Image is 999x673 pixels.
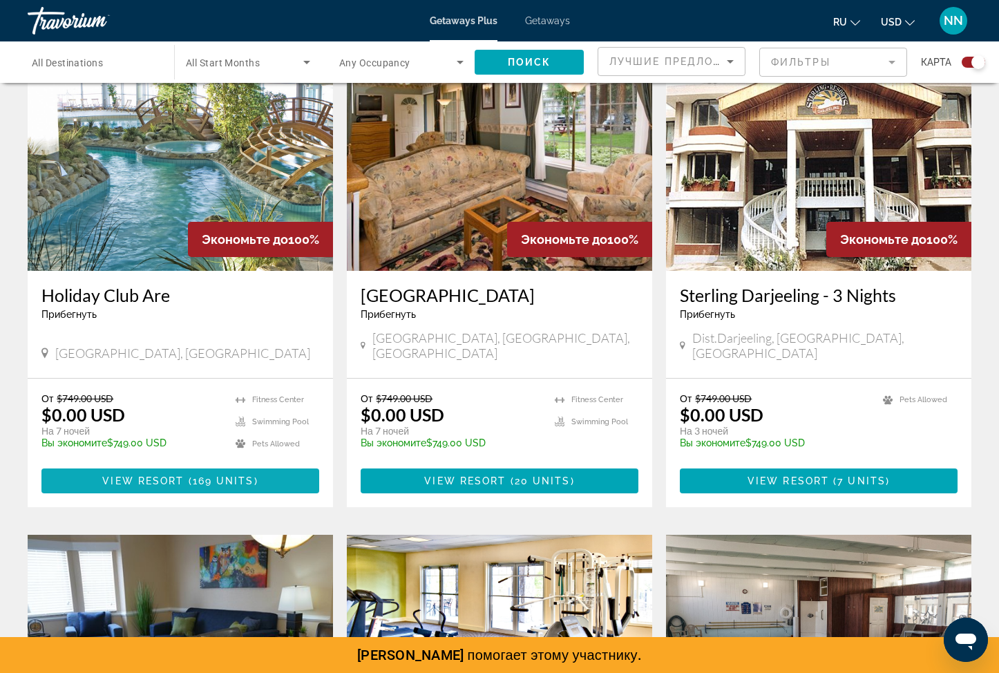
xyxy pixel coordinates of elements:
[508,57,551,68] span: Поиск
[57,392,113,404] span: $749.00 USD
[372,330,638,361] span: [GEOGRAPHIC_DATA], [GEOGRAPHIC_DATA], [GEOGRAPHIC_DATA]
[609,56,757,67] span: Лучшие предложения
[28,50,333,271] img: 7791O01X.jpg
[361,392,372,404] span: От
[759,47,907,77] button: Filter
[252,439,300,448] span: Pets Allowed
[695,392,752,404] span: $749.00 USD
[525,15,570,26] a: Getaways
[28,3,166,39] a: Travorium
[881,12,915,32] button: Change currency
[430,15,497,26] a: Getaways Plus
[361,468,638,493] button: View Resort(20 units)
[881,17,902,28] span: USD
[507,222,652,257] div: 100%
[361,404,444,425] p: $0.00 USD
[680,392,692,404] span: От
[361,425,541,437] p: На 7 ночей
[692,330,958,361] span: Dist.Darjeeling, [GEOGRAPHIC_DATA], [GEOGRAPHIC_DATA]
[361,437,426,448] span: Вы экономите
[347,50,652,271] img: 0485I01L.jpg
[186,57,260,68] span: All Start Months
[32,57,103,68] span: All Destinations
[680,437,869,448] p: $749.00 USD
[188,222,333,257] div: 100%
[680,468,958,493] button: View Resort(7 units)
[840,232,926,247] span: Экономьте до
[944,14,963,28] span: NN
[833,17,847,28] span: ru
[837,475,886,486] span: 7 units
[376,392,432,404] span: $749.00 USD
[506,475,574,486] span: ( )
[252,417,309,426] span: Swimming Pool
[748,475,829,486] span: View Resort
[41,468,319,493] button: View Resort(169 units)
[361,437,541,448] p: $749.00 USD
[41,285,319,305] a: Holiday Club Are
[361,285,638,305] a: [GEOGRAPHIC_DATA]
[339,57,410,68] span: Any Occupancy
[41,309,97,320] span: Прибегнуть
[833,12,860,32] button: Change language
[424,475,506,486] span: View Resort
[900,395,947,404] span: Pets Allowed
[102,475,184,486] span: View Resort
[921,53,951,72] span: карта
[680,437,745,448] span: Вы экономите
[680,425,869,437] p: На 3 ночей
[680,309,735,320] span: Прибегнуть
[935,6,971,35] button: User Menu
[357,647,642,663] span: [PERSON_NAME] помогает этому участнику.
[193,475,254,486] span: 169 units
[521,232,607,247] span: Экономьте до
[252,395,304,404] span: Fitness Center
[571,417,628,426] span: Swimming Pool
[944,618,988,662] iframe: Button to launch messaging window
[515,475,571,486] span: 20 units
[41,437,107,448] span: Вы экономите
[41,392,53,404] span: От
[41,437,222,448] p: $749.00 USD
[571,395,623,404] span: Fitness Center
[829,475,890,486] span: ( )
[826,222,971,257] div: 100%
[680,285,958,305] a: Sterling Darjeeling - 3 Nights
[41,425,222,437] p: На 7 ночей
[55,345,310,361] span: [GEOGRAPHIC_DATA], [GEOGRAPHIC_DATA]
[609,53,734,70] mat-select: Sort by
[475,50,584,75] button: Поиск
[361,309,416,320] span: Прибегнуть
[666,50,971,271] img: 3108E01L.jpg
[680,404,763,425] p: $0.00 USD
[184,475,258,486] span: ( )
[41,404,125,425] p: $0.00 USD
[202,232,288,247] span: Экономьте до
